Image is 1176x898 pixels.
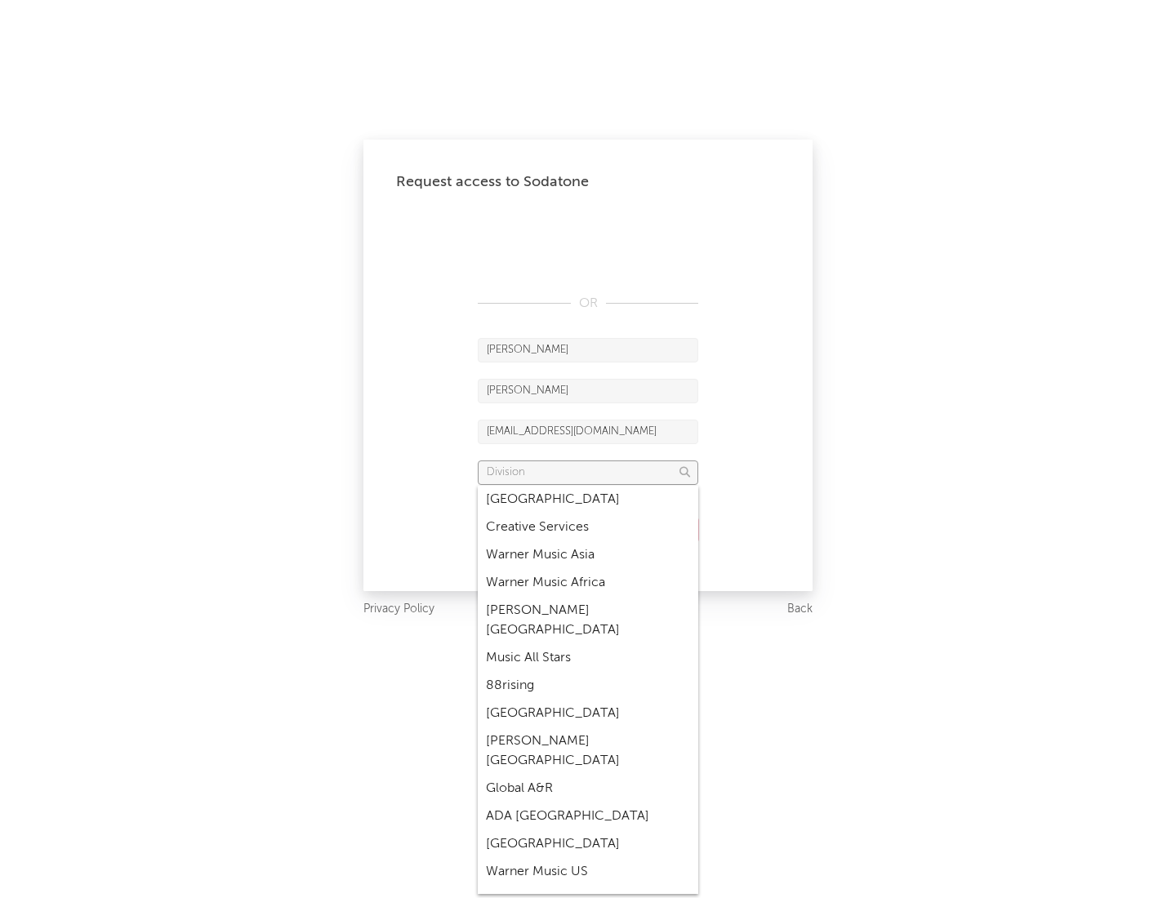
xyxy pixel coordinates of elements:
[478,486,698,513] div: [GEOGRAPHIC_DATA]
[478,830,698,858] div: [GEOGRAPHIC_DATA]
[478,644,698,672] div: Music All Stars
[478,569,698,597] div: Warner Music Africa
[478,420,698,444] input: Email
[478,597,698,644] div: [PERSON_NAME] [GEOGRAPHIC_DATA]
[478,541,698,569] div: Warner Music Asia
[478,858,698,886] div: Warner Music US
[478,379,698,403] input: Last Name
[478,727,698,775] div: [PERSON_NAME] [GEOGRAPHIC_DATA]
[478,460,698,485] input: Division
[478,513,698,541] div: Creative Services
[363,599,434,620] a: Privacy Policy
[396,172,780,192] div: Request access to Sodatone
[478,672,698,700] div: 88rising
[478,700,698,727] div: [GEOGRAPHIC_DATA]
[478,802,698,830] div: ADA [GEOGRAPHIC_DATA]
[478,775,698,802] div: Global A&R
[478,338,698,362] input: First Name
[478,294,698,313] div: OR
[787,599,813,620] a: Back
